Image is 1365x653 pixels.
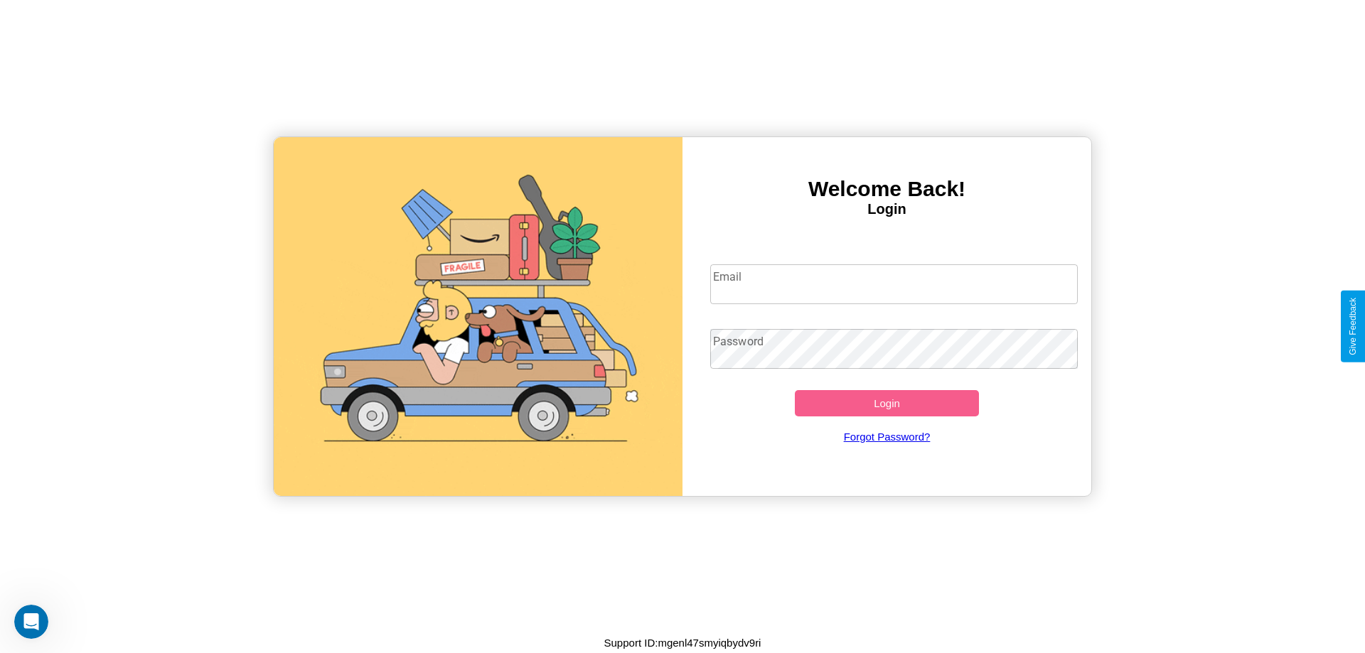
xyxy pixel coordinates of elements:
[795,390,979,416] button: Login
[703,416,1071,457] a: Forgot Password?
[682,177,1091,201] h3: Welcome Back!
[682,201,1091,217] h4: Login
[274,137,682,496] img: gif
[604,633,761,652] p: Support ID: mgenl47smyiqbydv9ri
[1348,298,1358,355] div: Give Feedback
[14,605,48,639] iframe: Intercom live chat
